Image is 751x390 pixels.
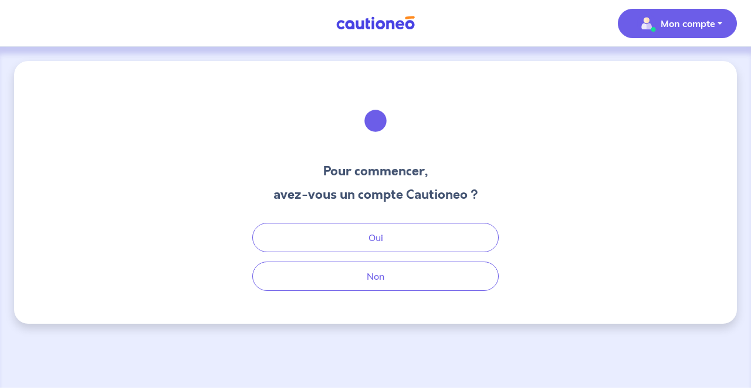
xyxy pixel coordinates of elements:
img: illu_welcome.svg [344,89,407,152]
h3: avez-vous un compte Cautioneo ? [273,185,478,204]
img: Cautioneo [331,16,420,30]
button: illu_account_valid_menu.svgMon compte [618,9,737,38]
button: Oui [252,223,499,252]
h3: Pour commencer, [273,162,478,181]
img: illu_account_valid_menu.svg [637,14,656,33]
button: Non [252,262,499,291]
p: Mon compte [661,16,715,30]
